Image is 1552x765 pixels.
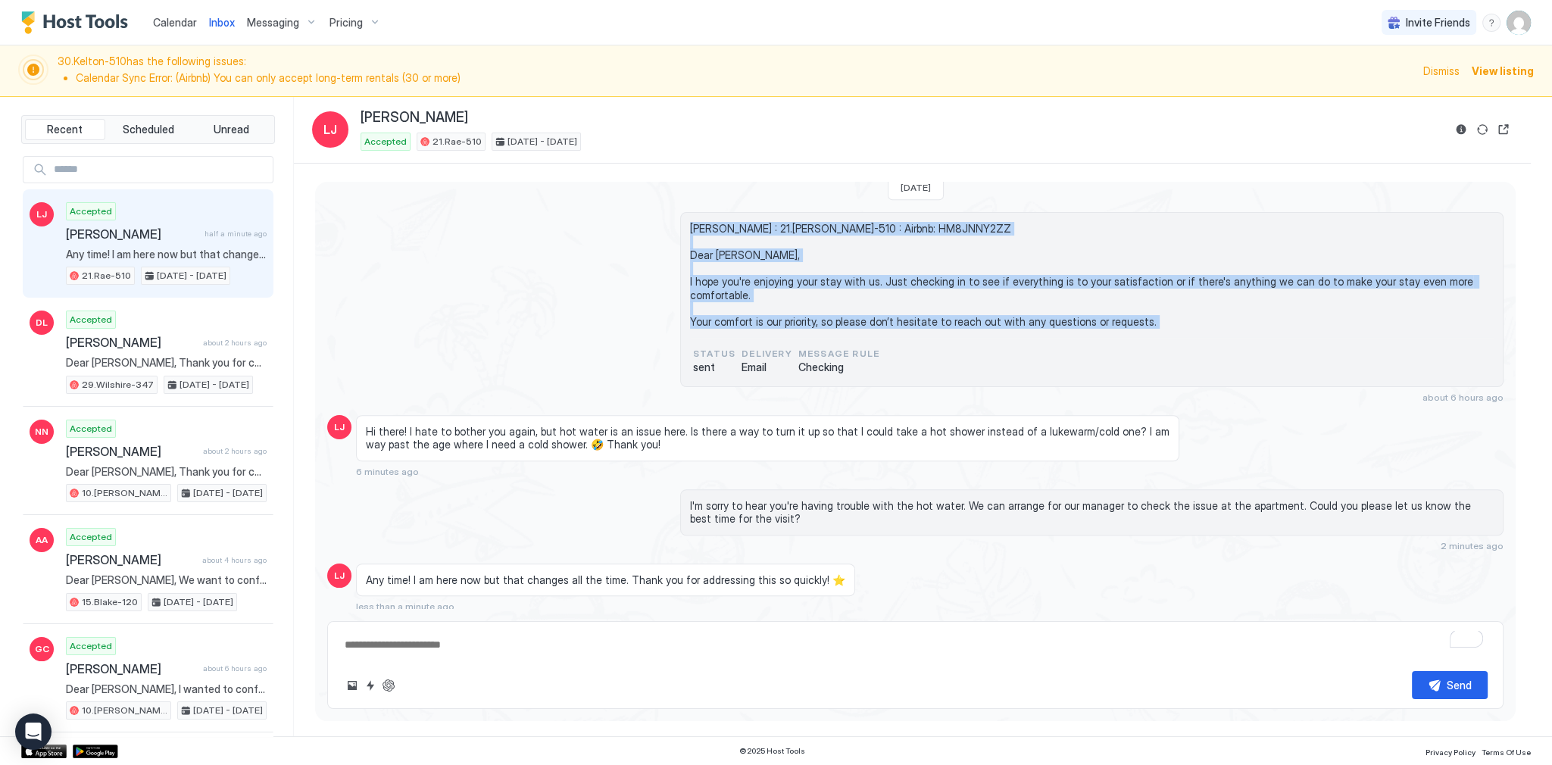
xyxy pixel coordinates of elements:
[66,248,267,261] span: Any time! I am here now but that changes all the time. Thank you for addressing this so quickly! ⭐️
[70,205,112,218] span: Accepted
[798,361,879,374] span: Checking
[164,595,233,609] span: [DATE] - [DATE]
[202,555,267,565] span: about 4 hours ago
[1412,671,1488,699] button: Send
[209,14,235,30] a: Inbox
[82,269,131,283] span: 21.Rae-510
[66,552,196,567] span: [PERSON_NAME]
[1447,677,1472,693] div: Send
[247,16,299,30] span: Messaging
[798,347,879,361] span: Message Rule
[66,335,197,350] span: [PERSON_NAME]
[82,704,167,717] span: 10.[PERSON_NAME]-203
[66,356,267,370] span: Dear [PERSON_NAME], Thank you for choosing to stay at our apartment. We hope you’ve enjoyed every...
[180,378,249,392] span: [DATE] - [DATE]
[66,444,197,459] span: [PERSON_NAME]
[203,664,267,673] span: about 6 hours ago
[193,704,263,717] span: [DATE] - [DATE]
[82,595,138,609] span: 15.Blake-120
[693,347,735,361] span: status
[690,222,1494,328] span: [PERSON_NAME] : 21.[PERSON_NAME]-510 : Airbnb: HM8JNNY2ZZ Dear [PERSON_NAME], I hope you're enjoy...
[1507,11,1531,35] div: User profile
[742,361,792,374] span: Email
[1473,120,1491,139] button: Sync reservation
[66,661,197,676] span: [PERSON_NAME]
[82,378,154,392] span: 29.Wilshire-347
[108,119,189,140] button: Scheduled
[70,639,112,653] span: Accepted
[366,425,1169,451] span: Hi there! I hate to bother you again, but hot water is an issue here. Is there a way to turn it u...
[21,745,67,758] a: App Store
[1426,743,1475,759] a: Privacy Policy
[191,119,271,140] button: Unread
[693,361,735,374] span: sent
[1482,748,1531,757] span: Terms Of Use
[432,135,482,148] span: 21.Rae-510
[36,533,48,547] span: AA
[205,229,267,239] span: half a minute ago
[70,422,112,436] span: Accepted
[36,208,47,221] span: LJ
[203,338,267,348] span: about 2 hours ago
[329,16,363,30] span: Pricing
[123,123,174,136] span: Scheduled
[66,465,267,479] span: Dear [PERSON_NAME], Thank you for choosing to stay at our apartment. We hope you’ve enjoyed every...
[334,569,345,582] span: LJ
[76,71,1414,85] li: Calendar Sync Error: (Airbnb) You can only accept long-term rentals (30 or more)
[157,269,226,283] span: [DATE] - [DATE]
[70,530,112,544] span: Accepted
[334,420,345,434] span: LJ
[366,573,845,587] span: Any time! I am here now but that changes all the time. Thank you for addressing this so quickly! ⭐️
[690,499,1494,526] span: I'm sorry to hear you're having trouble with the hot water. We can arrange for our manager to che...
[742,347,792,361] span: Delivery
[66,682,267,696] span: Dear [PERSON_NAME], I wanted to confirm if everything is in order for your arrival on [DATE]. Kin...
[48,157,273,183] input: Input Field
[25,119,105,140] button: Recent
[343,631,1488,659] textarea: To enrich screen reader interactions, please activate Accessibility in Grammarly extension settings
[1494,120,1513,139] button: Open reservation
[379,676,398,695] button: ChatGPT Auto Reply
[507,135,577,148] span: [DATE] - [DATE]
[21,11,135,34] a: Host Tools Logo
[153,14,197,30] a: Calendar
[1423,63,1460,79] span: Dismiss
[214,123,249,136] span: Unread
[1482,743,1531,759] a: Terms Of Use
[1422,392,1504,403] span: about 6 hours ago
[36,316,48,329] span: DL
[1472,63,1534,79] div: View listing
[1426,748,1475,757] span: Privacy Policy
[364,135,407,148] span: Accepted
[47,123,83,136] span: Recent
[356,601,454,612] span: less than a minute ago
[73,745,118,758] a: Google Play Store
[343,676,361,695] button: Upload image
[361,109,468,126] span: [PERSON_NAME]
[323,120,337,139] span: LJ
[361,676,379,695] button: Quick reply
[203,446,267,456] span: about 2 hours ago
[58,55,1414,87] span: 30.Kelton-510 has the following issues:
[35,425,48,439] span: NN
[153,16,197,29] span: Calendar
[66,573,267,587] span: Dear [PERSON_NAME], We want to confirm that you’ve read the pre-booking message about the propert...
[1452,120,1470,139] button: Reservation information
[21,115,275,144] div: tab-group
[193,486,263,500] span: [DATE] - [DATE]
[901,182,931,193] span: [DATE]
[1482,14,1500,32] div: menu
[35,642,49,656] span: GC
[70,313,112,326] span: Accepted
[739,746,805,756] span: © 2025 Host Tools
[66,226,198,242] span: [PERSON_NAME]
[15,713,52,750] div: Open Intercom Messenger
[1406,16,1470,30] span: Invite Friends
[356,466,419,477] span: 6 minutes ago
[1441,540,1504,551] span: 2 minutes ago
[82,486,167,500] span: 10.[PERSON_NAME]-203
[209,16,235,29] span: Inbox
